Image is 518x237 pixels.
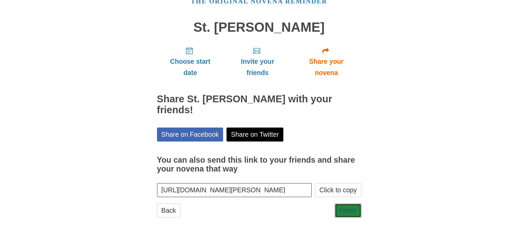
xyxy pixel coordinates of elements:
a: Choose start date [157,41,224,82]
h1: St. [PERSON_NAME] [157,20,361,35]
a: Share on Facebook [157,128,223,142]
span: Invite your friends [230,56,284,78]
a: Share your novena [292,41,361,82]
a: Finish [335,204,361,218]
a: Share on Twitter [226,128,283,142]
span: Choose start date [164,56,217,78]
a: Back [157,204,180,218]
a: Invite your friends [223,41,291,82]
h3: You can also send this link to your friends and share your novena that way [157,156,361,173]
h2: Share St. [PERSON_NAME] with your friends! [157,94,361,116]
span: Share your novena [298,56,355,78]
button: Click to copy [315,183,361,197]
